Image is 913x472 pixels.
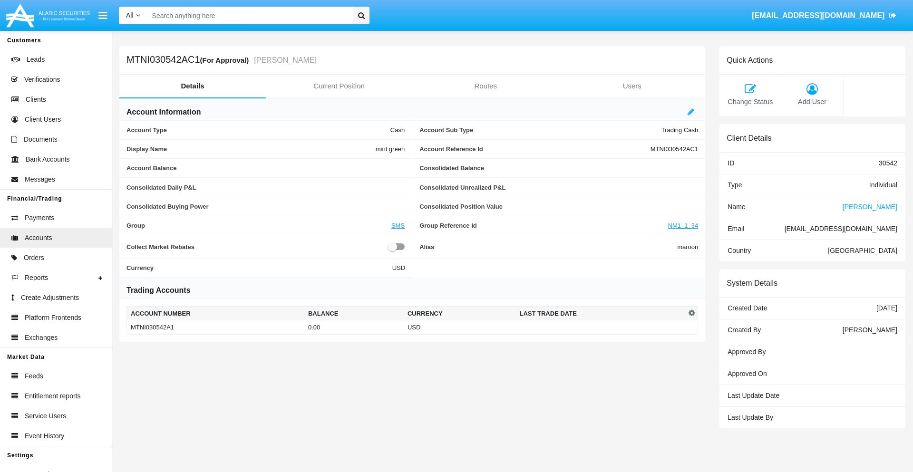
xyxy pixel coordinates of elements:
[404,320,516,335] td: USD
[126,285,191,296] h6: Trading Accounts
[25,213,54,223] span: Payments
[200,55,252,66] div: (For Approval)
[876,304,897,312] span: [DATE]
[869,181,897,189] span: Individual
[728,247,751,254] span: Country
[126,184,405,191] span: Consolidated Daily P&L
[126,126,390,134] span: Account Type
[728,326,761,334] span: Created By
[728,225,744,232] span: Email
[515,307,686,321] th: Last Trade Date
[266,75,412,97] a: Current Position
[727,279,777,288] h6: System Details
[748,2,901,29] a: [EMAIL_ADDRESS][DOMAIN_NAME]
[119,75,266,97] a: Details
[119,10,147,20] a: All
[25,115,61,125] span: Client Users
[126,222,391,229] span: Group
[25,391,81,401] span: Entitlement reports
[126,11,134,19] span: All
[419,164,698,172] span: Consolidated Balance
[668,222,699,229] a: NM1_1_34
[126,264,392,271] span: Currency
[376,145,405,153] span: mint green
[724,97,776,107] span: Change Status
[25,431,64,441] span: Event History
[404,307,516,321] th: Currency
[728,203,745,211] span: Name
[419,203,698,210] span: Consolidated Position Value
[25,333,58,343] span: Exchanges
[25,313,81,323] span: Platform Frontends
[728,414,773,421] span: Last Update By
[147,7,350,24] input: Search
[5,1,91,29] img: Logo image
[728,348,766,356] span: Approved By
[24,135,58,144] span: Documents
[728,304,767,312] span: Created Date
[786,97,838,107] span: Add User
[127,307,304,321] th: Account Number
[419,184,698,191] span: Consolidated Unrealized P&L
[126,55,317,66] h5: MTNI030542AC1
[843,203,897,211] span: [PERSON_NAME]
[25,174,55,184] span: Messages
[25,273,48,283] span: Reports
[126,241,388,252] span: Collect Market Rebates
[304,307,404,321] th: Balance
[412,75,559,97] a: Routes
[21,293,79,303] span: Create Adjustments
[677,241,698,252] span: maroon
[126,203,405,210] span: Consolidated Buying Power
[390,126,405,134] span: Cash
[728,159,734,167] span: ID
[126,107,201,117] h6: Account Information
[391,222,405,229] a: SMS
[126,145,376,153] span: Display Name
[24,253,44,263] span: Orders
[728,181,742,189] span: Type
[785,225,897,232] span: [EMAIL_ADDRESS][DOMAIN_NAME]
[24,75,60,85] span: Verifications
[25,371,43,381] span: Feeds
[419,222,668,229] span: Group Reference Id
[752,11,884,19] span: [EMAIL_ADDRESS][DOMAIN_NAME]
[127,320,304,335] td: MTNI030542A1
[651,145,698,153] span: MTNI030542AC1
[728,392,779,399] span: Last Update Date
[728,370,767,377] span: Approved On
[25,233,52,243] span: Accounts
[25,411,66,421] span: Service Users
[26,154,70,164] span: Bank Accounts
[27,55,45,65] span: Leads
[126,164,405,172] span: Account Balance
[419,145,651,153] span: Account Reference Id
[727,56,773,65] h6: Quick Actions
[559,75,705,97] a: Users
[252,57,317,64] small: [PERSON_NAME]
[661,126,699,134] span: Trading Cash
[828,247,897,254] span: [GEOGRAPHIC_DATA]
[26,95,46,105] span: Clients
[727,134,771,143] h6: Client Details
[879,159,897,167] span: 30542
[304,320,404,335] td: 0.00
[392,264,405,271] span: USD
[419,126,661,134] span: Account Sub Type
[843,326,897,334] span: [PERSON_NAME]
[419,241,677,252] span: Alias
